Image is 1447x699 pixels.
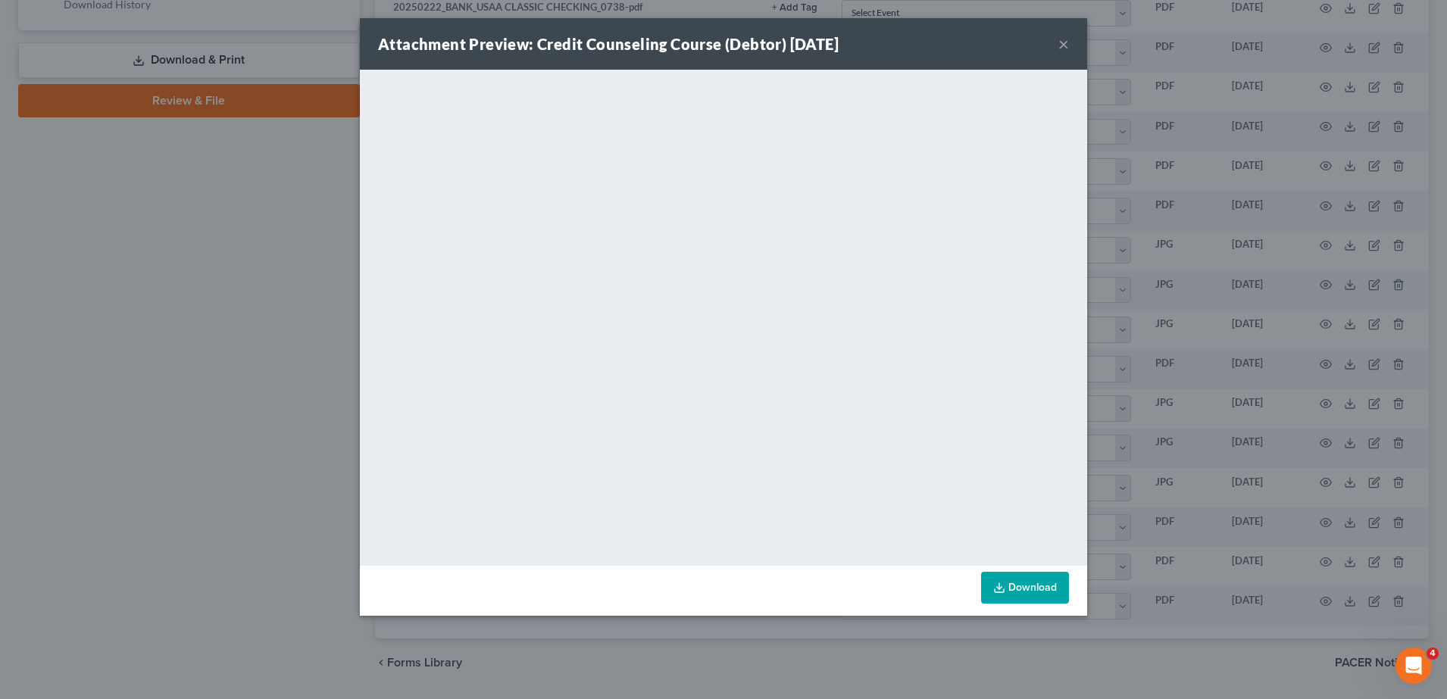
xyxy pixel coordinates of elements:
strong: Attachment Preview: Credit Counseling Course (Debtor) [DATE] [378,35,839,53]
span: 4 [1427,648,1439,660]
a: Download [981,572,1069,604]
button: × [1058,35,1069,53]
iframe: Intercom live chat [1395,648,1432,684]
iframe: <object ng-attr-data='[URL][DOMAIN_NAME]' type='application/pdf' width='100%' height='650px'></ob... [360,70,1087,562]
